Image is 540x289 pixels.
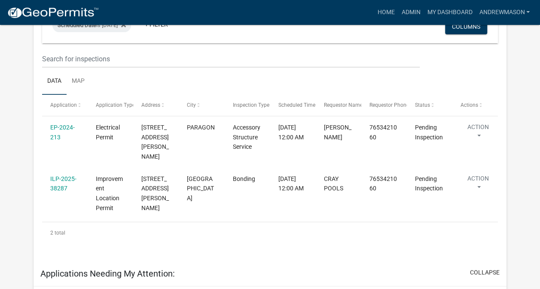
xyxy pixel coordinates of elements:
datatable-header-cell: Status [407,95,452,115]
span: Address [141,102,160,108]
div: 2 total [42,222,498,244]
span: Actions [461,102,478,108]
span: Inspection Type [232,102,269,108]
datatable-header-cell: Address [133,95,179,115]
a: Data [42,68,67,95]
span: Application [50,102,77,108]
datatable-header-cell: Scheduled Time [270,95,315,115]
a: Admin [398,4,424,21]
a: EP-2024-213 [50,124,75,141]
span: Accessory Structure Service [232,124,260,151]
a: + Filter [138,17,175,32]
span: 09/16/2025, 12:00 AM [278,175,304,192]
button: Action [461,123,496,144]
a: My Dashboard [424,4,476,21]
button: collapse [470,268,500,277]
span: Pending Inspection [415,175,443,192]
a: AndrewMason [476,4,533,21]
span: John [324,124,351,141]
span: Requestor Phone [369,102,409,108]
datatable-header-cell: Actions [452,95,498,115]
span: Improvement Location Permit [96,175,123,211]
span: 12261 N BINGHAM RD [141,175,169,211]
datatable-header-cell: City [179,95,224,115]
datatable-header-cell: Requestor Name [315,95,361,115]
span: Requestor Name [324,102,363,108]
button: Columns [445,19,487,34]
input: Search for inspections [42,50,420,68]
datatable-header-cell: Application Type [88,95,133,115]
a: ILP-2025-38287 [50,175,76,192]
button: Action [461,174,496,196]
span: CRAY POOLS [324,175,343,192]
datatable-header-cell: Requestor Phone [361,95,407,115]
span: Application Type [96,102,135,108]
h5: Applications Needing My Attention: [40,268,175,279]
span: 09/16/2025, 12:00 AM [278,124,304,141]
span: City [187,102,196,108]
span: PARAGON [187,124,215,131]
span: MOORESVILLE [187,175,214,202]
span: 3100 N CALDWELL RD [141,124,169,160]
span: Scheduled Date [58,22,96,28]
span: 7653421060 [369,175,397,192]
span: Status [415,102,430,108]
datatable-header-cell: Application [42,95,88,115]
span: Scheduled Time [278,102,315,108]
span: Bonding [232,175,255,182]
a: Map [67,68,90,95]
span: Pending Inspection [415,124,443,141]
span: Electrical Permit [96,124,120,141]
datatable-header-cell: Inspection Type [224,95,270,115]
div: is [DATE] [52,18,131,32]
a: Home [374,4,398,21]
span: 7653421060 [369,124,397,141]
